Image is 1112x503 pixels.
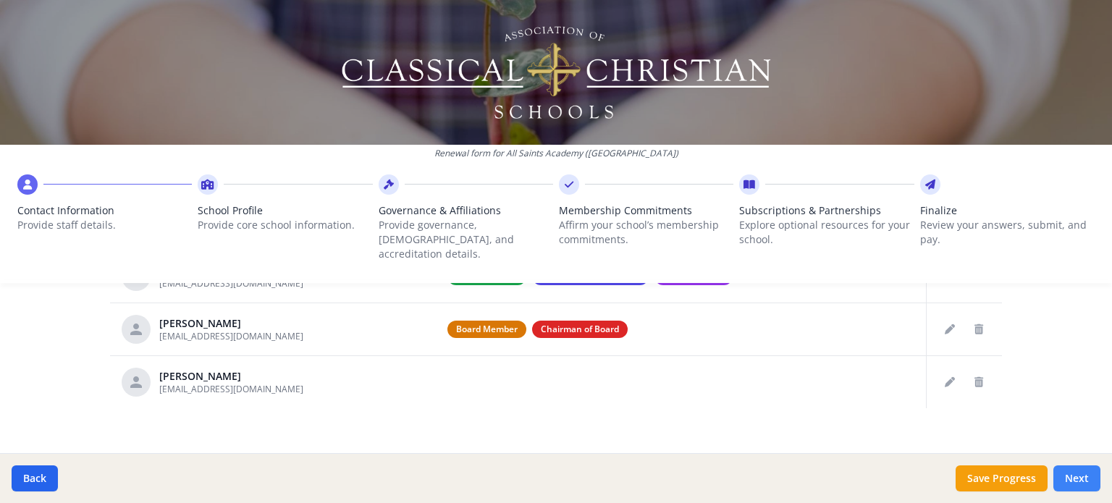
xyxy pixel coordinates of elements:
[1053,465,1100,491] button: Next
[159,330,303,342] span: [EMAIL_ADDRESS][DOMAIN_NAME]
[920,218,1095,247] p: Review your answers, submit, and pay.
[17,203,192,218] span: Contact Information
[198,218,372,232] p: Provide core school information.
[559,203,733,218] span: Membership Commitments
[12,465,58,491] button: Back
[559,218,733,247] p: Affirm your school’s membership commitments.
[159,383,303,395] span: [EMAIL_ADDRESS][DOMAIN_NAME]
[967,318,990,341] button: Delete staff
[447,321,526,338] span: Board Member
[340,22,773,123] img: Logo
[159,316,303,331] div: [PERSON_NAME]
[532,321,628,338] span: Chairman of Board
[938,371,961,394] button: Edit staff
[967,371,990,394] button: Delete staff
[379,218,553,261] p: Provide governance, [DEMOGRAPHIC_DATA], and accreditation details.
[739,203,914,218] span: Subscriptions & Partnerships
[159,369,303,384] div: [PERSON_NAME]
[938,318,961,341] button: Edit staff
[198,203,372,218] span: School Profile
[920,203,1095,218] span: Finalize
[17,218,192,232] p: Provide staff details.
[956,465,1048,491] button: Save Progress
[739,218,914,247] p: Explore optional resources for your school.
[379,203,553,218] span: Governance & Affiliations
